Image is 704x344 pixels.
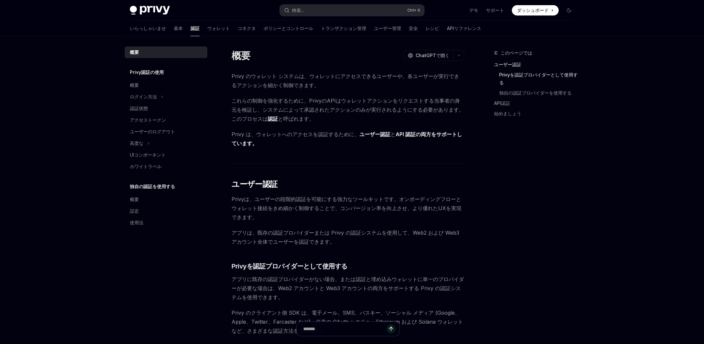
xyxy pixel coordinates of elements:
[494,62,521,67] font: ユーザー認証
[374,21,401,36] a: ユーザー管理
[321,25,366,31] font: トランザクション管理
[130,21,166,36] a: いらっしゃいませ
[191,25,200,31] font: 認証
[512,5,559,15] a: ダッシュボード
[564,5,574,15] button: ダークモードを切り替える
[359,131,390,137] font: ユーザー認証
[256,131,359,137] font: ウォレットへのアクセスを認証するために、
[130,164,161,169] font: ホワイトラベル
[130,184,175,189] font: 独自の認証を使用する
[264,21,313,36] a: ポリシーとコントロール
[125,103,207,114] a: 認証状態
[174,21,183,36] a: 基本
[321,21,366,36] a: トランザクション管理
[232,309,463,334] font: Privy のクライアント側 SDK は、電子メール、SMS、パスキー、ソーシャル メディア (Google、Apple、Twitter、Farcaster など)、任意の OAuth システム...
[232,276,464,300] font: アプリに既存の認証プロバイダーがない場合、または認証と埋め込みウォレットに単一のプロバイダーが必要な場合は、Web2 アカウントと Web3 アカウントの両方をサポートする Privy の認証シ...
[174,25,183,31] font: 基本
[232,50,251,61] font: 概要
[499,70,579,88] a: Privyを認証プロバイダーとして使用する
[494,59,579,70] a: ユーザー認証
[232,73,459,88] font: Privy のウォレット システムは、ウォレットにアクセスできるユーザーや、各ユーザーが実行できるアクションを細かく制御できます。
[264,25,313,31] font: ポリシーとコントロール
[130,129,175,134] font: ユーザーのログアウト
[125,126,207,137] a: ユーザーのログアウト
[125,217,207,228] a: 使用法
[130,106,148,111] font: 認証状態
[390,131,396,137] font: と
[232,131,256,137] font: Privy は、
[191,21,200,36] a: 認証
[280,5,424,16] button: 検索...Ctrl+ K
[232,229,459,245] font: アプリは、既存の認証プロバイダーまたは Privy の認証システムを使用して、Web2 および Web3 アカウント全体でユーザーを認証できます。
[486,7,504,14] a: サポート
[447,25,481,31] font: APIリファレンス
[125,79,207,91] a: 概要
[426,25,439,31] font: レシピ
[130,94,157,99] font: ログイン方法
[499,88,579,98] a: 独自の認証プロバイダーを使用する
[130,140,143,146] font: 高度な
[125,46,207,58] a: 概要
[499,90,572,96] font: 独自の認証プロバイダーを使用する
[130,208,139,214] font: 設定
[409,25,418,31] font: 安全
[404,50,453,61] button: ChatGPTで開く
[447,21,481,36] a: APIリファレンス
[426,21,439,36] a: レシピ
[125,149,207,161] a: UIコンポーネント
[517,7,549,13] font: ダッシュボード
[125,194,207,205] a: 概要
[130,49,139,55] font: 概要
[125,114,207,126] a: アクセストークン
[499,72,578,85] font: Privyを認証プロバイダーとして使用する
[130,220,143,225] font: 使用法
[494,111,521,116] font: 始めましょう
[232,196,461,220] font: Privyは、ユーザーの段階的認証を可能にする強力なツールキットです。オンボーディングフローとウォレット接続をきめ細かく制御することで、コンバージョン率を向上させ、より優れたUXを実現できます。
[207,25,230,31] font: ウォレット
[486,7,504,13] font: サポート
[469,7,478,14] a: デモ
[232,179,277,189] font: ユーザー認証
[292,7,304,13] font: 検索...
[409,21,418,36] a: 安全
[125,161,207,172] a: ホワイトラベル
[130,152,166,157] font: UIコンポーネント
[130,6,170,15] img: ダークロゴ
[232,262,347,270] font: Privyを認証プロバイダーとして使用する
[125,205,207,217] a: 設定
[494,100,510,106] font: API認証
[387,324,396,333] button: メッセージを送信
[494,98,579,108] a: API認証
[207,21,230,36] a: ウォレット
[494,108,579,119] a: 始めましょう
[232,97,464,122] font: これらの制御を強化するために、PrivyのAPIはウォレットアクションをリクエストする当事者の身元を検証し、システムによって承認されたアクションのみが実行されるようにする必要があります。このプロセスは
[130,197,139,202] font: 概要
[416,53,450,58] font: ChatGPTで開く
[130,82,139,88] font: 概要
[469,7,478,13] font: デモ
[130,117,166,123] font: アクセストークン
[278,116,314,122] font: と呼ばれます。
[501,50,532,56] font: このページでは
[238,25,256,31] font: コネクタ
[238,21,256,36] a: コネクタ
[374,25,401,31] font: ユーザー管理
[407,8,414,13] font: Ctrl
[130,25,166,31] font: いらっしゃいませ
[130,69,164,75] font: Privy認証の使用
[268,116,278,122] font: 認証
[414,8,420,13] font: + K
